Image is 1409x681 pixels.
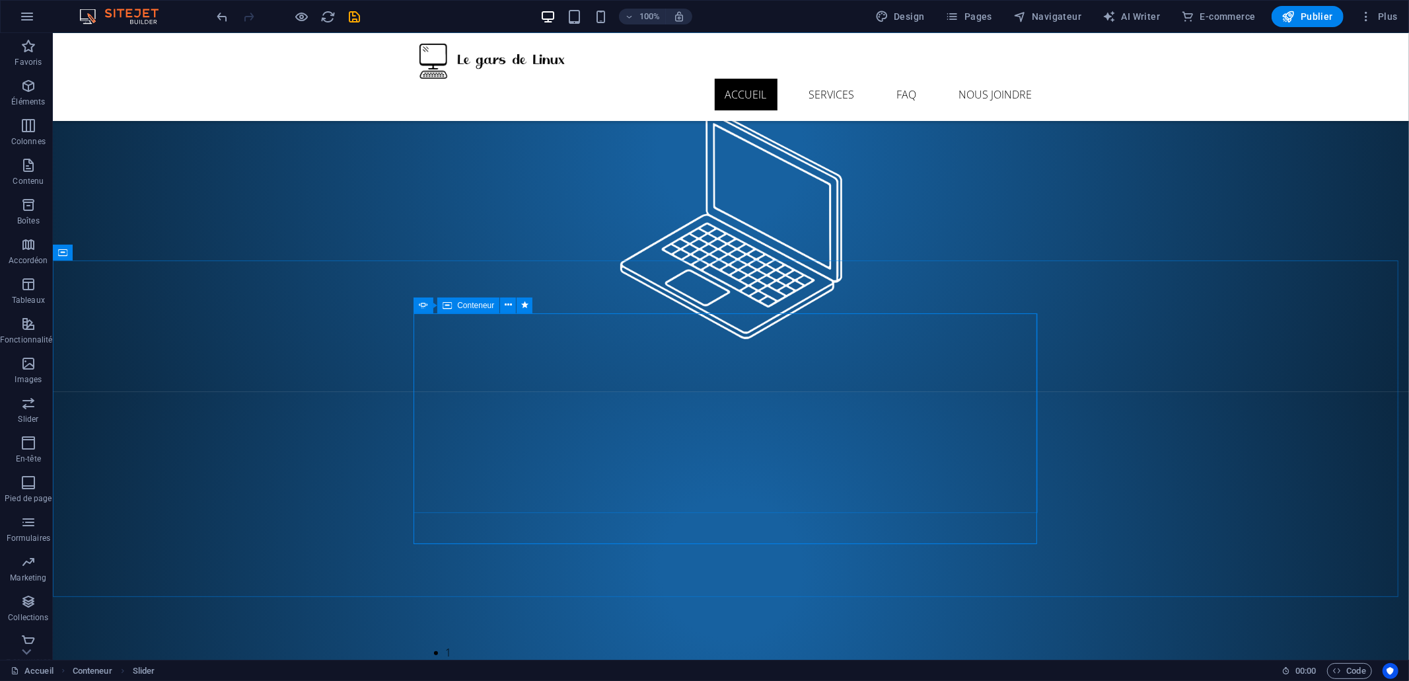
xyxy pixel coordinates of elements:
[73,663,155,679] nav: breadcrumb
[1097,6,1165,27] button: AI Writer
[1327,663,1372,679] button: Code
[457,301,494,309] span: Conteneur
[1102,10,1160,23] span: AI Writer
[1359,10,1398,23] span: Plus
[9,255,48,266] p: Accordéon
[1333,663,1366,679] span: Code
[294,9,310,24] button: Cliquez ici pour quitter le mode Aperçu et poursuivre l'édition.
[1354,6,1403,27] button: Plus
[946,10,992,23] span: Pages
[7,533,50,543] p: Formulaires
[1181,10,1255,23] span: E-commerce
[639,9,660,24] h6: 100%
[870,6,930,27] div: Design (Ctrl+Alt+Y)
[5,493,52,504] p: Pied de page
[133,663,155,679] span: Cliquez pour sélectionner. Double-cliquez pour modifier.
[215,9,231,24] i: Annuler : Déplacer les éléments (Ctrl+Z)
[1282,663,1317,679] h6: Durée de la session
[13,176,44,186] p: Contenu
[619,9,666,24] button: 100%
[17,216,40,226] p: Boîtes
[870,6,930,27] button: Design
[11,663,54,679] a: Cliquez pour annuler la sélection. Double-cliquez pour ouvrir Pages.
[11,97,45,107] p: Éléments
[1176,6,1260,27] button: E-commerce
[215,9,231,24] button: undo
[15,57,42,67] p: Favoris
[393,612,399,627] button: 1
[12,295,45,305] p: Tableaux
[321,9,336,24] i: Actualiser la page
[347,9,363,24] i: Enregistrer (Ctrl+S)
[73,663,112,679] span: Cliquez pour sélectionner. Double-cliquez pour modifier.
[15,374,42,385] p: Images
[875,10,925,23] span: Design
[1305,666,1307,676] span: :
[347,9,363,24] button: save
[16,454,41,464] p: En-tête
[941,6,997,27] button: Pages
[1008,6,1087,27] button: Navigateur
[10,573,46,583] p: Marketing
[1013,10,1081,23] span: Navigateur
[8,612,48,623] p: Collections
[1295,663,1316,679] span: 00 00
[18,414,39,424] p: Slider
[1383,663,1398,679] button: Usercentrics
[320,9,336,24] button: reload
[673,11,685,22] i: Lors du redimensionnement, ajuster automatiquement le niveau de zoom en fonction de l'appareil sé...
[1272,6,1344,27] button: Publier
[1282,10,1333,23] span: Publier
[76,9,175,24] img: Editor Logo
[11,136,46,147] p: Colonnes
